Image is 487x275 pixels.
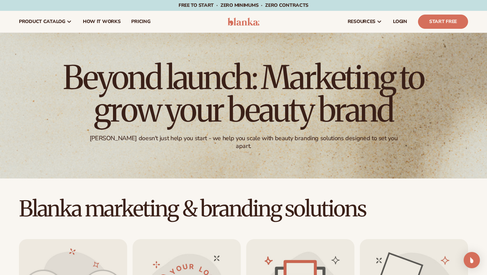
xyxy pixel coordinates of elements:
[464,252,480,268] div: Open Intercom Messenger
[388,11,413,33] a: LOGIN
[348,19,375,24] span: resources
[131,19,150,24] span: pricing
[126,11,156,33] a: pricing
[14,11,77,33] a: product catalog
[342,11,388,33] a: resources
[83,19,121,24] span: How It Works
[57,61,430,126] h1: Beyond launch: Marketing to grow your beauty brand
[393,19,407,24] span: LOGIN
[418,15,468,29] a: Start Free
[228,18,260,26] img: logo
[77,11,126,33] a: How It Works
[179,2,308,8] span: Free to start · ZERO minimums · ZERO contracts
[19,19,65,24] span: product catalog
[85,134,402,150] div: [PERSON_NAME] doesn't just help you start - we help you scale with beauty branding solutions desi...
